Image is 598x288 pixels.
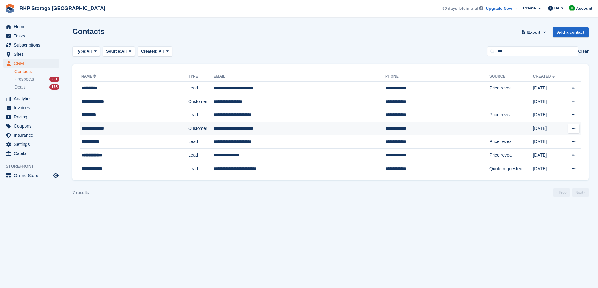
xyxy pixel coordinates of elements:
td: [DATE] [533,149,563,162]
td: [DATE] [533,135,563,149]
a: menu [3,103,59,112]
a: menu [3,131,59,140]
span: 90 days left in trial [442,5,478,12]
a: RHP Storage [GEOGRAPHIC_DATA] [17,3,108,14]
td: Lead [188,82,214,95]
a: Next [572,188,589,197]
span: CRM [14,59,52,68]
button: Created: All [138,46,172,57]
span: Online Store [14,171,52,180]
th: Phone [385,72,489,82]
th: Email [213,72,385,82]
span: Prospects [14,76,34,82]
a: Contacts [14,69,59,75]
span: Capital [14,149,52,158]
a: menu [3,22,59,31]
td: [DATE] [533,108,563,122]
span: Analytics [14,94,52,103]
span: Pricing [14,112,52,121]
td: Customer [188,95,214,108]
td: [DATE] [533,162,563,175]
td: Price reveal [489,149,533,162]
td: Customer [188,122,214,135]
a: Upgrade Now → [486,5,517,12]
a: menu [3,32,59,40]
a: menu [3,122,59,130]
span: All [87,48,92,55]
img: icon-info-grey-7440780725fd019a000dd9b08b2336e03edf1995a4989e88bcd33f0948082b44.svg [479,6,483,10]
a: menu [3,140,59,149]
a: Previous [553,188,570,197]
th: Source [489,72,533,82]
td: [DATE] [533,82,563,95]
button: Clear [578,48,589,55]
a: Created [533,74,556,78]
td: Price reveal [489,82,533,95]
td: Lead [188,135,214,149]
span: Tasks [14,32,52,40]
img: stora-icon-8386f47178a22dfd0bd8f6a31ec36ba5ce8667c1dd55bd0f319d3a0aa187defe.svg [5,4,14,13]
button: Source: All [103,46,135,57]
td: Price reveal [489,135,533,149]
span: Coupons [14,122,52,130]
span: Subscriptions [14,41,52,49]
th: Type [188,72,214,82]
span: Invoices [14,103,52,112]
span: Create [523,5,536,11]
h1: Contacts [72,27,105,36]
a: menu [3,59,59,68]
span: Storefront [6,163,63,170]
span: Settings [14,140,52,149]
td: Lead [188,162,214,175]
td: [DATE] [533,95,563,108]
a: menu [3,94,59,103]
a: menu [3,50,59,59]
span: Deals [14,84,26,90]
span: Source: [106,48,121,55]
nav: Page [552,188,590,197]
a: Preview store [52,172,59,179]
a: menu [3,41,59,49]
span: Type: [76,48,87,55]
button: Export [520,27,548,37]
a: Add a contact [553,27,589,37]
td: Lead [188,149,214,162]
a: Deals 175 [14,84,59,90]
div: 7 results [72,189,89,196]
span: Home [14,22,52,31]
span: Export [527,29,540,36]
a: menu [3,112,59,121]
a: Prospects 291 [14,76,59,83]
td: Quote requested [489,162,533,175]
span: Insurance [14,131,52,140]
td: Price reveal [489,108,533,122]
a: menu [3,171,59,180]
td: Lead [188,108,214,122]
span: Help [554,5,563,11]
span: Account [576,5,592,12]
span: All [121,48,127,55]
button: Type: All [72,46,100,57]
div: 175 [49,84,59,90]
img: Rod [569,5,575,11]
span: Created: [141,49,158,54]
div: 291 [49,77,59,82]
a: Name [81,74,97,78]
a: menu [3,149,59,158]
span: Sites [14,50,52,59]
span: All [159,49,164,54]
td: [DATE] [533,122,563,135]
